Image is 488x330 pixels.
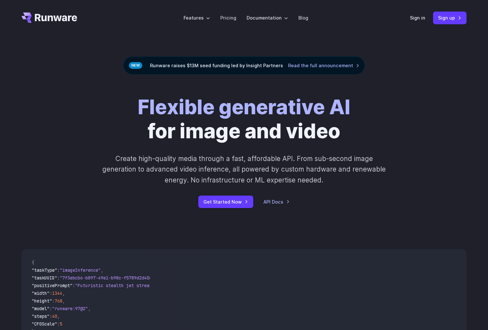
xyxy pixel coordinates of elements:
label: Documentation [247,14,288,21]
span: "runware:97@2" [52,306,88,311]
span: "model" [32,306,50,311]
span: "width" [32,290,50,296]
span: : [57,275,60,281]
a: Pricing [220,14,236,21]
span: "taskUUID" [32,275,57,281]
div: Runware raises $13M seed funding led by Insight Partners [123,56,365,75]
span: : [50,290,52,296]
span: { [32,260,34,265]
a: API Docs [264,198,290,205]
a: Sign in [410,14,425,21]
a: Sign up [433,12,467,24]
h1: for image and video [138,95,350,143]
span: : [52,298,55,304]
span: 1344 [52,290,62,296]
span: "height" [32,298,52,304]
span: "steps" [32,313,50,319]
span: : [57,321,60,327]
span: "CFGScale" [32,321,57,327]
span: : [50,313,52,319]
span: : [50,306,52,311]
span: , [101,267,103,273]
a: Go to / [21,12,77,23]
span: "Futuristic stealth jet streaking through a neon-lit cityscape with glowing purple exhaust" [75,283,308,288]
span: "imageInference" [60,267,101,273]
span: , [57,313,60,319]
span: "7f3ebcb6-b897-49e1-b98c-f5789d2d40d7" [60,275,157,281]
span: 768 [55,298,62,304]
span: 40 [52,313,57,319]
a: Blog [298,14,308,21]
a: Get Started Now [198,196,253,208]
a: Read the full announcement [288,62,359,69]
span: : [73,283,75,288]
span: , [62,298,65,304]
p: Create high-quality media through a fast, affordable API. From sub-second image generation to adv... [102,153,387,185]
span: , [62,290,65,296]
span: : [57,267,60,273]
span: "positivePrompt" [32,283,73,288]
label: Features [184,14,210,21]
span: "taskType" [32,267,57,273]
span: 5 [60,321,62,327]
strong: Flexible generative AI [138,95,350,119]
span: , [88,306,91,311]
